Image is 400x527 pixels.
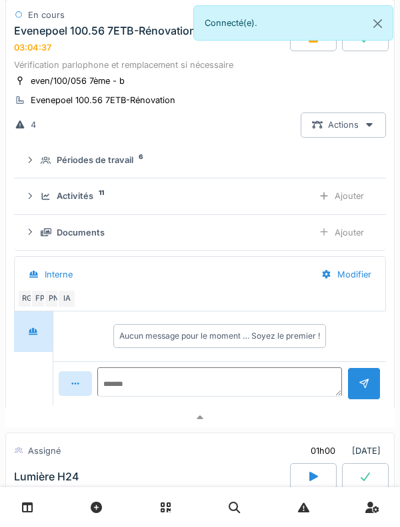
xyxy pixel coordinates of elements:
[193,5,393,41] div: Connecté(e).
[17,289,36,308] div: RG
[363,6,393,41] button: Close
[57,190,93,202] div: Activités
[57,154,133,166] div: Périodes de travail
[31,75,125,87] div: even/100/056 7ème - b
[57,289,76,308] div: IA
[19,148,381,173] summary: Périodes de travail6
[307,220,375,245] div: Ajouter
[19,184,381,208] summary: Activités11Ajouter
[299,439,386,463] div: [DATE]
[307,184,375,208] div: Ajouter
[119,330,320,342] div: Aucun message pour le moment … Soyez le premier !
[14,25,196,37] div: Evenepoel 100.56 7ETB-Rénovation
[31,94,175,106] div: Evenepoel 100.56 7ETB-Rénovation
[19,220,381,245] summary: DocumentsAjouter
[31,289,49,308] div: FP
[45,268,73,281] div: Interne
[57,226,105,239] div: Documents
[14,43,51,53] div: 03:04:37
[310,262,383,287] div: Modifier
[311,444,335,457] div: 01h00
[28,444,61,457] div: Assigné
[31,118,36,131] div: 4
[301,112,386,137] div: Actions
[28,9,65,21] div: En cours
[14,470,79,483] div: Lumière H24
[44,289,63,308] div: PN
